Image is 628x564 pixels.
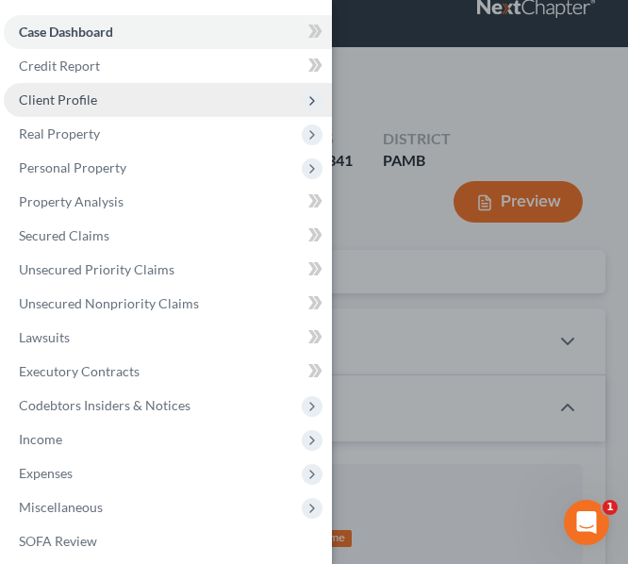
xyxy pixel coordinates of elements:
[4,321,332,355] a: Lawsuits
[19,499,103,515] span: Miscellaneous
[603,500,618,515] span: 1
[19,295,199,311] span: Unsecured Nonpriority Claims
[19,533,97,549] span: SOFA Review
[19,363,140,379] span: Executory Contracts
[19,125,100,141] span: Real Property
[19,431,62,447] span: Income
[19,465,73,481] span: Expenses
[19,227,109,243] span: Secured Claims
[19,261,174,277] span: Unsecured Priority Claims
[4,49,332,83] a: Credit Report
[19,159,126,175] span: Personal Property
[4,524,332,558] a: SOFA Review
[19,329,70,345] span: Lawsuits
[19,193,124,209] span: Property Analysis
[564,500,609,545] iframe: Intercom live chat
[19,397,190,413] span: Codebtors Insiders & Notices
[19,91,97,108] span: Client Profile
[4,185,332,219] a: Property Analysis
[4,253,332,287] a: Unsecured Priority Claims
[4,287,332,321] a: Unsecured Nonpriority Claims
[19,58,100,74] span: Credit Report
[4,219,332,253] a: Secured Claims
[19,24,113,40] span: Case Dashboard
[4,355,332,389] a: Executory Contracts
[4,15,332,49] a: Case Dashboard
